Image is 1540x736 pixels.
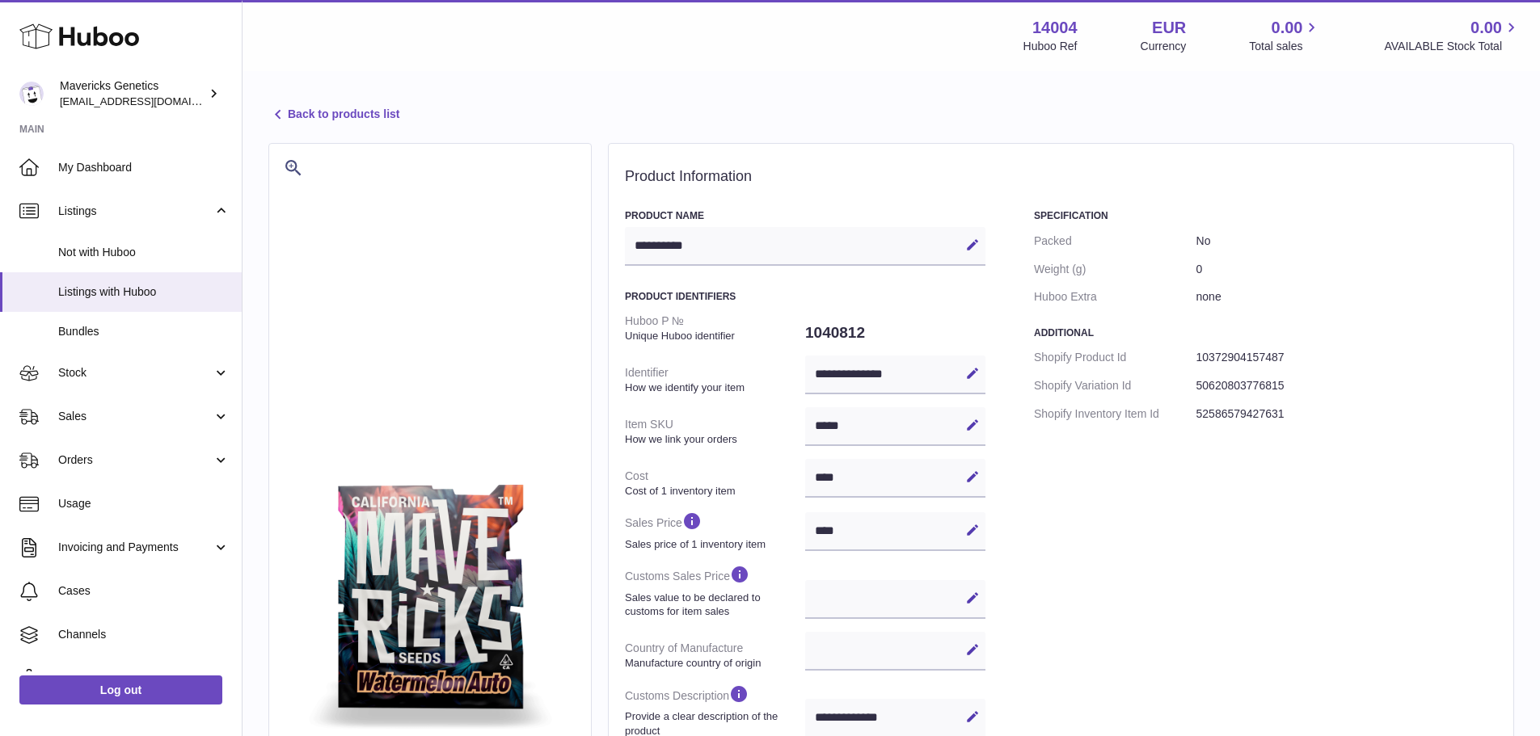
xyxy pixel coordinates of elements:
dt: Shopify Inventory Item Id [1034,400,1196,428]
strong: Cost of 1 inventory item [625,484,801,498]
dt: Huboo Extra [1034,283,1196,311]
dt: Customs Sales Price [625,557,805,625]
h3: Product Identifiers [625,290,985,303]
dd: 52586579427631 [1196,400,1497,428]
span: Orders [58,452,213,468]
div: Huboo Ref [1023,39,1078,54]
span: Listings with Huboo [58,284,230,300]
img: internalAdmin-14004@internal.huboo.com [19,82,44,106]
span: AVAILABLE Stock Total [1384,39,1521,54]
dd: 0 [1196,255,1497,284]
dd: none [1196,283,1497,311]
strong: Unique Huboo identifier [625,329,801,343]
span: Invoicing and Payments [58,540,213,555]
dd: No [1196,227,1497,255]
dt: Cost [625,462,805,504]
strong: How we link your orders [625,432,801,447]
strong: 14004 [1032,17,1078,39]
dt: Huboo P № [625,307,805,349]
a: 0.00 AVAILABLE Stock Total [1384,17,1521,54]
h3: Specification [1034,209,1497,222]
dt: Country of Manufacture [625,634,805,676]
dt: Sales Price [625,504,805,557]
span: Stock [58,365,213,381]
dd: 1040812 [805,316,985,350]
strong: EUR [1152,17,1186,39]
strong: Sales value to be declared to customs for item sales [625,591,801,619]
h3: Product Name [625,209,985,222]
dt: Weight (g) [1034,255,1196,284]
span: My Dashboard [58,160,230,175]
dt: Identifier [625,359,805,401]
span: 0.00 [1272,17,1303,39]
div: Currency [1141,39,1187,54]
span: Bundles [58,324,230,339]
dd: 50620803776815 [1196,372,1497,400]
span: 0.00 [1470,17,1502,39]
span: Sales [58,409,213,424]
a: Log out [19,675,222,704]
a: Back to products list [268,105,399,124]
dt: Shopify Product Id [1034,343,1196,372]
span: Channels [58,627,230,642]
strong: Sales price of 1 inventory item [625,537,801,552]
span: Total sales [1249,39,1321,54]
div: Mavericks Genetics [60,78,205,109]
a: 0.00 Total sales [1249,17,1321,54]
span: Cases [58,583,230,599]
span: Settings [58,671,230,686]
span: Not with Huboo [58,245,230,260]
dt: Item SKU [625,410,805,452]
dd: 10372904157487 [1196,343,1497,372]
span: Listings [58,204,213,219]
span: Usage [58,496,230,511]
span: [EMAIL_ADDRESS][DOMAIN_NAME] [60,95,238,107]
strong: Manufacture country of origin [625,656,801,671]
h2: Product Information [625,168,1497,186]
h3: Additional [1034,326,1497,339]
dt: Packed [1034,227,1196,255]
strong: How we identify your item [625,381,801,395]
dt: Shopify Variation Id [1034,372,1196,400]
